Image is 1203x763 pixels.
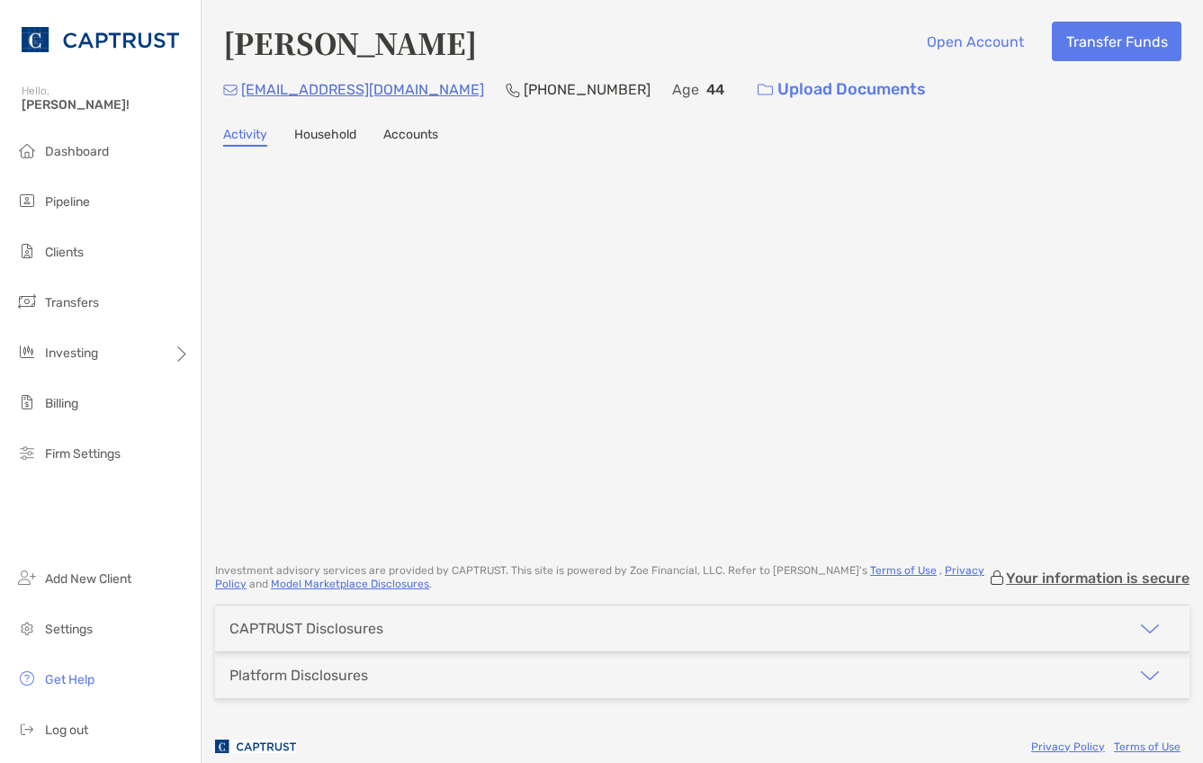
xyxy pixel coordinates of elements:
[506,83,520,97] img: Phone Icon
[16,341,38,363] img: investing icon
[215,564,988,591] p: Investment advisory services are provided by CAPTRUST . This site is powered by Zoe Financial, LL...
[271,578,429,590] a: Model Marketplace Disclosures
[672,78,699,101] p: Age
[229,620,383,637] div: CAPTRUST Disclosures
[45,245,84,260] span: Clients
[758,84,773,96] img: button icon
[16,190,38,211] img: pipeline icon
[16,291,38,312] img: transfers icon
[1031,741,1105,753] a: Privacy Policy
[746,70,938,109] a: Upload Documents
[45,723,88,738] span: Log out
[45,144,109,159] span: Dashboard
[22,97,190,112] span: [PERSON_NAME]!
[870,564,937,577] a: Terms of Use
[215,564,984,590] a: Privacy Policy
[16,391,38,413] img: billing icon
[1139,618,1161,640] img: icon arrow
[16,718,38,740] img: logout icon
[294,127,356,147] a: Household
[45,672,94,687] span: Get Help
[223,85,238,95] img: Email Icon
[22,7,179,72] img: CAPTRUST Logo
[223,22,477,63] h4: [PERSON_NAME]
[16,617,38,639] img: settings icon
[45,622,93,637] span: Settings
[16,442,38,463] img: firm-settings icon
[383,127,438,147] a: Accounts
[229,667,368,684] div: Platform Disclosures
[912,22,1037,61] button: Open Account
[706,78,724,101] p: 44
[16,139,38,161] img: dashboard icon
[45,571,131,587] span: Add New Client
[1114,741,1181,753] a: Terms of Use
[45,194,90,210] span: Pipeline
[241,78,484,101] p: [EMAIL_ADDRESS][DOMAIN_NAME]
[1139,665,1161,687] img: icon arrow
[45,396,78,411] span: Billing
[45,295,99,310] span: Transfers
[524,78,651,101] p: [PHONE_NUMBER]
[1052,22,1181,61] button: Transfer Funds
[223,127,267,147] a: Activity
[16,567,38,588] img: add_new_client icon
[45,346,98,361] span: Investing
[16,668,38,689] img: get-help icon
[16,240,38,262] img: clients icon
[45,446,121,462] span: Firm Settings
[1006,570,1190,587] p: Your information is secure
